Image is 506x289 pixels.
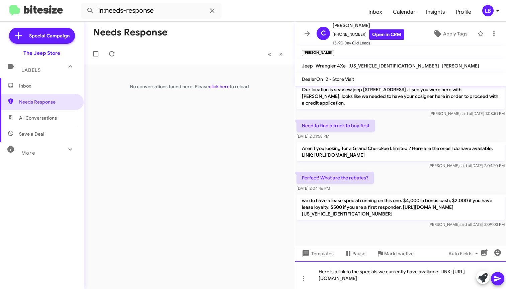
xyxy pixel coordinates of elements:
h1: Needs Response [93,27,167,38]
span: 15-90 Day Old Leads [333,40,404,46]
span: DealerOn [302,76,323,82]
span: Mark Inactive [384,248,414,260]
p: Need to find a truck to buy first [297,120,375,132]
span: [PERSON_NAME] [DATE] 2:04:20 PM [428,163,505,168]
span: [PERSON_NAME] [DATE] 2:09:03 PM [428,222,505,227]
button: Mark Inactive [371,248,419,260]
span: said at [459,222,471,227]
input: Search [81,3,222,19]
span: [PERSON_NAME] [333,21,404,29]
span: [PERSON_NAME] [442,63,479,69]
button: Previous [264,47,275,61]
p: Aren't you looking for a Grand Cherokee L limited ? Here are the ones I do have available. LINK: ... [297,142,505,161]
button: Apply Tags [426,28,474,40]
a: Open in CRM [369,29,404,40]
div: Here is a link to the specials we currently have available. LINK: [URL][DOMAIN_NAME] [295,261,506,289]
span: » [279,50,283,58]
span: Save a Deal [19,131,44,137]
span: « [268,50,271,58]
span: Apply Tags [443,28,468,40]
span: [US_VEHICLE_IDENTIFICATION_NUMBER] [348,63,439,69]
span: Auto Fields [448,248,481,260]
button: LB [477,5,499,16]
button: Next [275,47,287,61]
div: The Jeep Store [23,50,60,56]
a: click here [209,84,230,90]
span: [DATE] 2:04:46 PM [297,186,330,191]
a: Profile [450,2,477,22]
span: C [321,28,326,39]
button: Auto Fields [443,248,486,260]
button: Pause [339,248,371,260]
span: Needs Response [19,99,76,105]
span: Inbox [19,83,76,89]
span: More [21,150,35,156]
span: Labels [21,67,41,73]
a: Special Campaign [9,28,75,44]
a: Inbox [363,2,388,22]
p: Perfect! What are the rebates? [297,172,374,184]
p: Our location is seaview jeep [STREET_ADDRESS] . I see you were here with [PERSON_NAME]. looks lik... [297,84,505,109]
small: [PERSON_NAME] [302,50,334,56]
span: [PERSON_NAME] [DATE] 1:08:51 PM [429,111,505,116]
span: [DATE] 2:01:58 PM [297,134,329,139]
span: Special Campaign [29,32,70,39]
span: said at [459,163,471,168]
a: Insights [421,2,450,22]
button: Templates [295,248,339,260]
span: All Conversations [19,115,57,121]
span: 2 - Store Visit [326,76,354,82]
span: Wrangler 4Xe [316,63,346,69]
p: we do have a lease special running on this one. $4,000 in bonus cash, $2,000 if you have lease lo... [297,194,505,220]
p: No conversations found here. Please to reload [84,83,295,90]
span: said at [460,111,472,116]
span: Jeep [302,63,313,69]
span: Pause [352,248,365,260]
span: Templates [301,248,334,260]
nav: Page navigation example [264,47,287,61]
div: LB [482,5,494,16]
span: [PHONE_NUMBER] [333,29,404,40]
a: Calendar [388,2,421,22]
